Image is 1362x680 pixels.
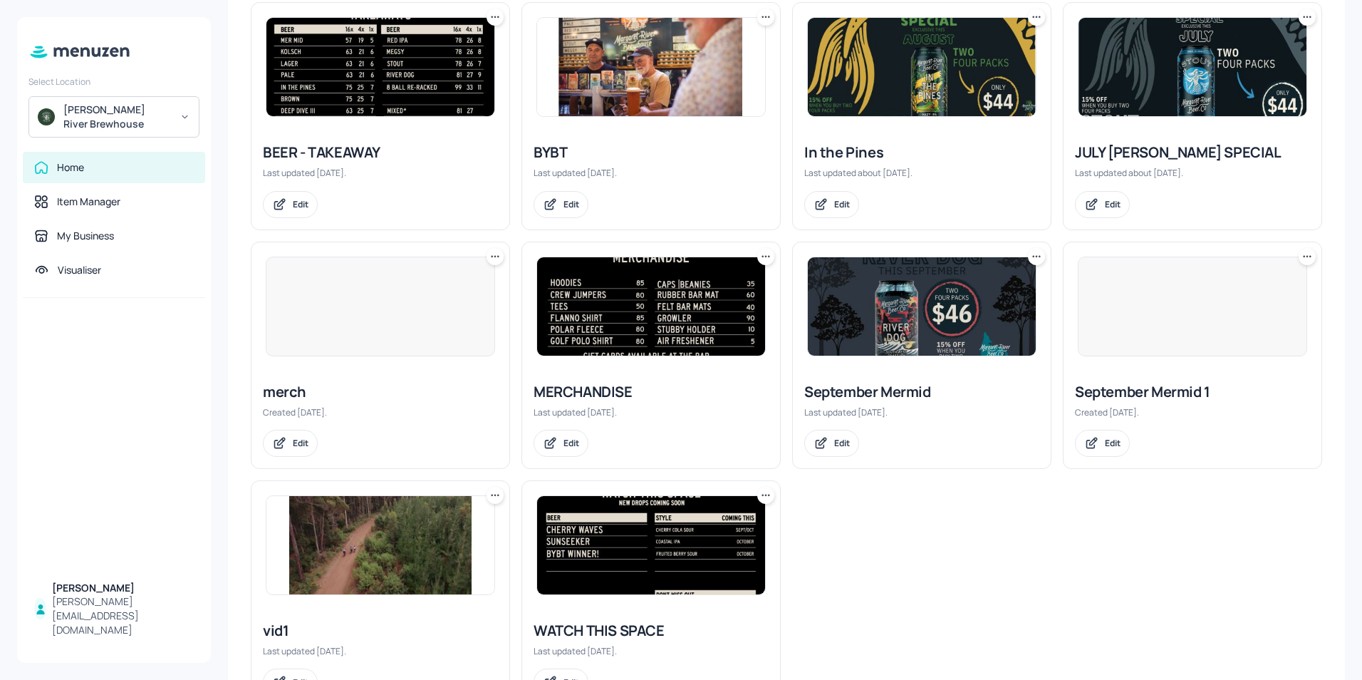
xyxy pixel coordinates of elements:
div: [PERSON_NAME] River Brewhouse [63,103,171,131]
div: [PERSON_NAME] [52,581,194,595]
div: Last updated about [DATE]. [804,167,1039,179]
img: 2025-09-12-1757660986596ux16weir0k9.jpeg [537,496,765,594]
div: Last updated about [DATE]. [1075,167,1310,179]
div: Last updated [DATE]. [263,645,498,657]
div: Last updated [DATE]. [263,167,498,179]
div: September Mermid 1 [1075,382,1310,402]
img: 2025-09-26-1758871492923q8l0562o7h.jpeg [266,18,494,116]
div: Edit [563,437,579,449]
div: Item Manager [57,195,120,209]
div: My Business [57,229,114,243]
div: September Mermid [804,382,1039,402]
div: Visualiser [58,263,101,277]
img: 2025-08-08-1754636869565xt97kfw8in.jpeg [808,18,1036,116]
div: Edit [1105,437,1121,449]
div: Created [DATE]. [1075,406,1310,418]
div: Edit [834,437,850,449]
div: Select Location [28,76,199,88]
img: 2025-08-29-17564624340519gq14yzc78p.jpeg [808,257,1036,356]
div: Edit [293,437,308,449]
div: Home [57,160,84,175]
div: WATCH THIS SPACE [534,621,769,641]
div: [PERSON_NAME][EMAIL_ADDRESS][DOMAIN_NAME] [52,594,194,637]
div: Last updated [DATE]. [534,167,769,179]
img: 2025-06-20-1750416417422k0a7poijjil.jpeg [266,496,494,594]
div: Last updated [DATE]. [534,406,769,418]
img: 2025-09-12-17576607655327u37sdm0h86.jpeg [537,257,765,356]
div: BYBT [534,143,769,163]
div: Edit [293,198,308,210]
img: 2025-07-31-1753941019965yjfgcy6e0ip.jpeg [1078,18,1306,116]
div: Edit [1105,198,1121,210]
div: Last updated [DATE]. [804,406,1039,418]
div: Last updated [DATE]. [534,645,769,657]
img: 2025-06-20-1750412964290gb9rwsz82rj.jpeg [537,18,765,116]
div: merch [263,382,498,402]
div: vid1 [263,621,498,641]
div: BEER - TAKEAWAY [263,143,498,163]
div: In the Pines [804,143,1039,163]
div: Edit [563,198,579,210]
div: Edit [834,198,850,210]
img: avatar [38,108,55,125]
div: JULY [PERSON_NAME] SPECIAL [1075,143,1310,163]
div: MERCHANDISE [534,382,769,402]
div: Created [DATE]. [263,406,498,418]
